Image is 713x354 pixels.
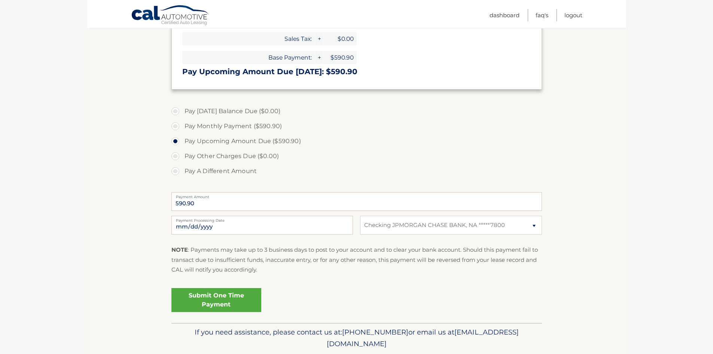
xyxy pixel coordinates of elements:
[182,51,315,64] span: Base Payment:
[171,216,353,222] label: Payment Processing Date
[171,104,542,119] label: Pay [DATE] Balance Due ($0.00)
[536,9,548,21] a: FAQ's
[171,149,542,164] label: Pay Other Charges Due ($0.00)
[176,326,537,350] p: If you need assistance, please contact us at: or email us at
[171,119,542,134] label: Pay Monthly Payment ($590.90)
[131,5,210,27] a: Cal Automotive
[315,32,323,45] span: +
[182,67,531,76] h3: Pay Upcoming Amount Due [DATE]: $590.90
[323,51,357,64] span: $590.90
[564,9,582,21] a: Logout
[171,245,542,275] p: : Payments may take up to 3 business days to post to your account and to clear your bank account....
[171,192,542,198] label: Payment Amount
[315,51,323,64] span: +
[171,216,353,235] input: Payment Date
[171,134,542,149] label: Pay Upcoming Amount Due ($590.90)
[171,192,542,211] input: Payment Amount
[171,288,261,312] a: Submit One Time Payment
[171,246,188,253] strong: NOTE
[182,32,315,45] span: Sales Tax:
[323,32,357,45] span: $0.00
[490,9,519,21] a: Dashboard
[171,164,542,179] label: Pay A Different Amount
[342,328,408,336] span: [PHONE_NUMBER]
